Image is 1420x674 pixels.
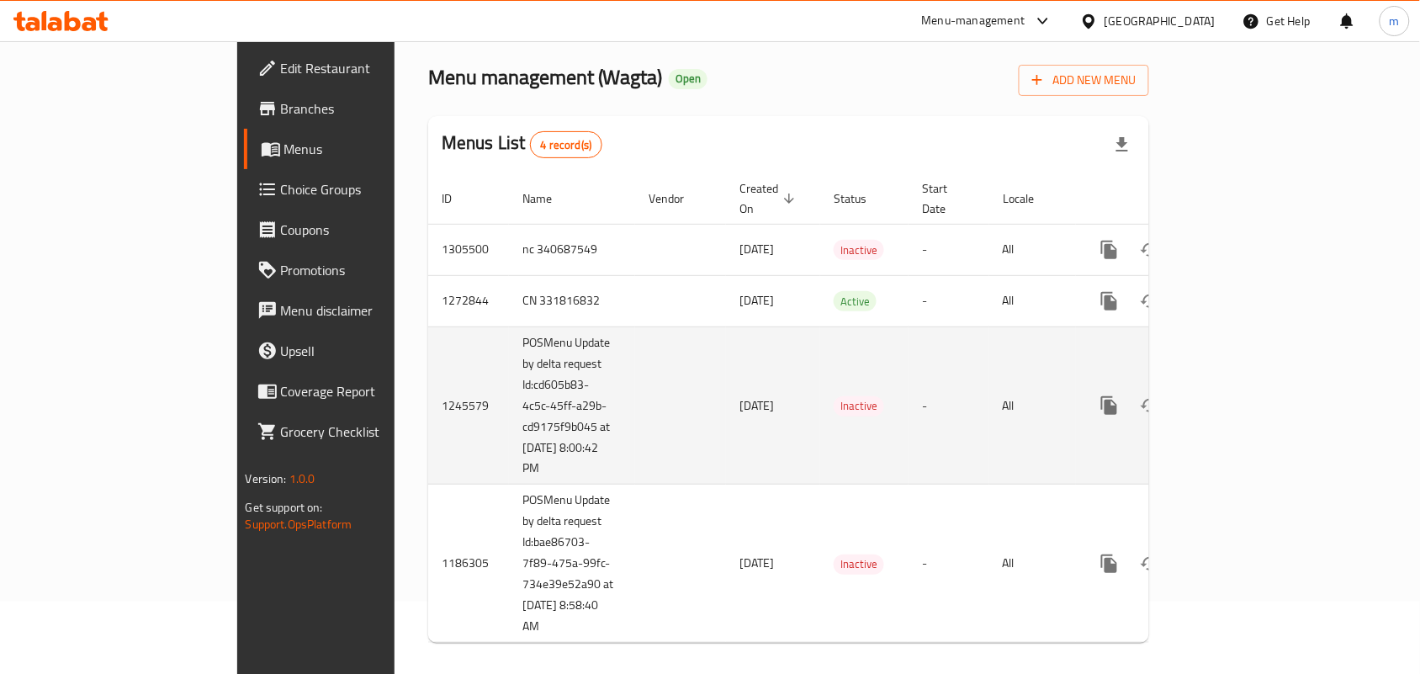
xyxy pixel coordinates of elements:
[1130,544,1170,584] button: Change Status
[834,555,884,574] span: Inactive
[1089,281,1130,321] button: more
[531,137,602,153] span: 4 record(s)
[909,485,989,643] td: -
[246,468,287,490] span: Version:
[1076,173,1264,225] th: Actions
[281,220,461,240] span: Coupons
[739,178,800,219] span: Created On
[530,131,603,158] div: Total records count
[1130,230,1170,270] button: Change Status
[244,88,474,129] a: Branches
[909,275,989,326] td: -
[289,468,315,490] span: 1.0.0
[989,326,1076,485] td: All
[909,224,989,275] td: -
[909,326,989,485] td: -
[281,98,461,119] span: Branches
[834,291,877,311] div: Active
[989,224,1076,275] td: All
[649,188,706,209] span: Vendor
[739,552,774,574] span: [DATE]
[1130,385,1170,426] button: Change Status
[428,173,1264,644] table: enhanced table
[669,72,707,86] span: Open
[1102,125,1142,165] div: Export file
[1032,70,1136,91] span: Add New Menu
[244,129,474,169] a: Menus
[244,290,474,331] a: Menu disclaimer
[284,139,461,159] span: Menus
[1105,12,1216,30] div: [GEOGRAPHIC_DATA]
[739,395,774,417] span: [DATE]
[281,381,461,401] span: Coverage Report
[834,555,884,575] div: Inactive
[522,188,574,209] span: Name
[509,275,635,326] td: CN 331816832
[244,371,474,411] a: Coverage Report
[509,326,635,485] td: POSMenu Update by delta request Id:cd605b83-4c5c-45ff-a29b-cd9175f9b045 at [DATE] 8:00:42 PM
[428,58,662,96] span: Menu management ( Wagta )
[244,210,474,250] a: Coupons
[281,422,461,442] span: Grocery Checklist
[1003,188,1056,209] span: Locale
[834,240,884,260] div: Inactive
[669,69,707,89] div: Open
[1089,385,1130,426] button: more
[442,188,474,209] span: ID
[281,179,461,199] span: Choice Groups
[834,292,877,311] span: Active
[281,341,461,361] span: Upsell
[244,48,474,88] a: Edit Restaurant
[1019,65,1149,96] button: Add New Menu
[509,485,635,643] td: POSMenu Update by delta request Id:bae86703-7f89-475a-99fc-734e39e52a90 at [DATE] 8:58:40 AM
[834,396,884,416] span: Inactive
[509,224,635,275] td: nc 340687549
[739,289,774,311] span: [DATE]
[244,250,474,290] a: Promotions
[1390,12,1400,30] span: m
[281,260,461,280] span: Promotions
[246,496,323,518] span: Get support on:
[246,513,352,535] a: Support.OpsPlatform
[442,130,602,158] h2: Menus List
[244,169,474,210] a: Choice Groups
[834,188,888,209] span: Status
[739,238,774,260] span: [DATE]
[834,241,884,260] span: Inactive
[244,331,474,371] a: Upsell
[1130,281,1170,321] button: Change Status
[244,411,474,452] a: Grocery Checklist
[281,300,461,321] span: Menu disclaimer
[989,275,1076,326] td: All
[989,485,1076,643] td: All
[1089,230,1130,270] button: more
[922,178,969,219] span: Start Date
[922,11,1025,31] div: Menu-management
[281,58,461,78] span: Edit Restaurant
[1089,544,1130,584] button: more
